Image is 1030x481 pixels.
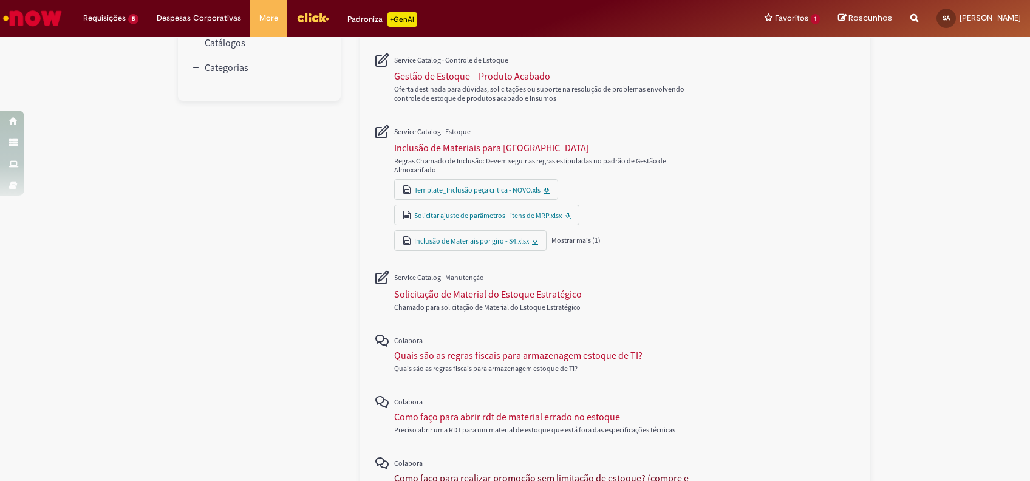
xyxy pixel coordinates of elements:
span: [PERSON_NAME] [960,13,1021,23]
a: Rascunhos [838,13,892,24]
img: ServiceNow [1,6,64,30]
span: 1 [811,14,820,24]
span: More [259,12,278,24]
div: Padroniza [347,12,417,27]
span: SA [943,14,950,22]
span: Rascunhos [848,12,892,24]
img: click_logo_yellow_360x200.png [296,9,329,27]
p: +GenAi [387,12,417,27]
span: Favoritos [775,12,808,24]
span: Despesas Corporativas [157,12,241,24]
span: 5 [128,14,138,24]
span: Requisições [83,12,126,24]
